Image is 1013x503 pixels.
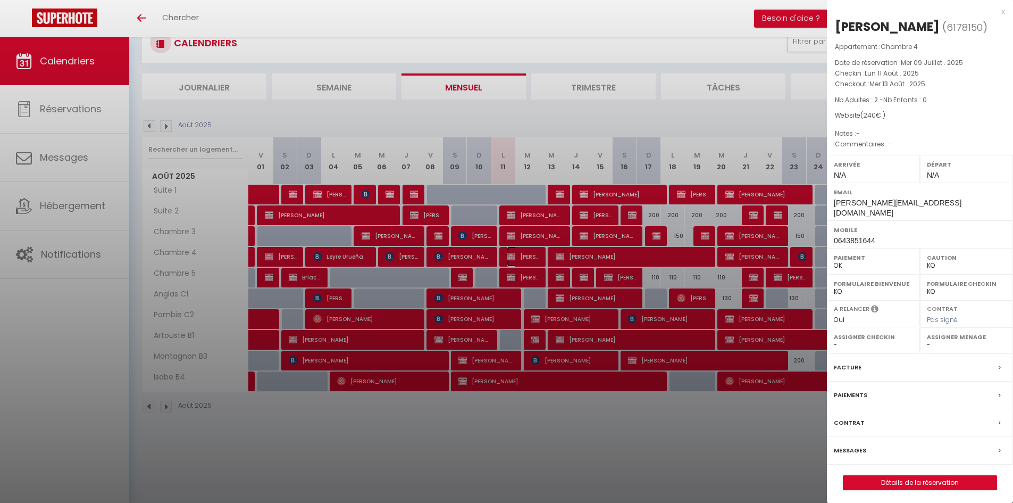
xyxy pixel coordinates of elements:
[835,68,1005,79] p: Checkin :
[834,304,869,314] label: A relancer
[871,304,878,316] i: Sélectionner OUI si vous souhaiter envoyer les séquences de messages post-checkout
[881,42,918,51] span: Chambre 4
[835,57,1005,68] p: Date de réservation :
[834,187,1006,197] label: Email
[865,69,919,78] span: Lun 11 Août . 2025
[927,278,1006,289] label: Formulaire Checkin
[834,417,865,428] label: Contrat
[834,445,866,456] label: Messages
[835,128,1005,139] p: Notes :
[843,476,997,490] a: Détails de la réservation
[863,111,876,120] span: 240
[834,171,846,179] span: N/A
[827,5,1005,18] div: x
[927,159,1006,170] label: Départ
[942,20,987,35] span: ( )
[834,225,1006,235] label: Mobile
[860,111,885,120] span: ( € )
[927,304,958,311] label: Contrat
[834,159,913,170] label: Arrivée
[834,332,913,342] label: Assigner Checkin
[834,362,861,373] label: Facture
[835,42,1005,52] p: Appartement :
[901,58,963,67] span: Mer 09 Juillet . 2025
[883,95,927,104] span: Nb Enfants : 0
[869,79,925,88] span: Mer 13 Août . 2025
[834,252,913,263] label: Paiement
[927,252,1006,263] label: Caution
[834,390,867,401] label: Paiements
[888,139,891,149] span: -
[834,236,875,245] span: 0643851644
[856,129,860,138] span: -
[927,171,939,179] span: N/A
[835,139,1005,150] p: Commentaires :
[927,332,1006,342] label: Assigner Menage
[834,278,913,289] label: Formulaire Bienvenue
[927,315,958,324] span: Pas signé
[835,111,1005,121] div: Website
[835,18,940,35] div: [PERSON_NAME]
[835,79,1005,89] p: Checkout :
[843,475,997,490] button: Détails de la réservation
[834,199,961,217] span: [PERSON_NAME][EMAIL_ADDRESS][DOMAIN_NAME]
[947,21,983,34] span: 6178150
[835,95,927,104] span: Nb Adultes : 2 -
